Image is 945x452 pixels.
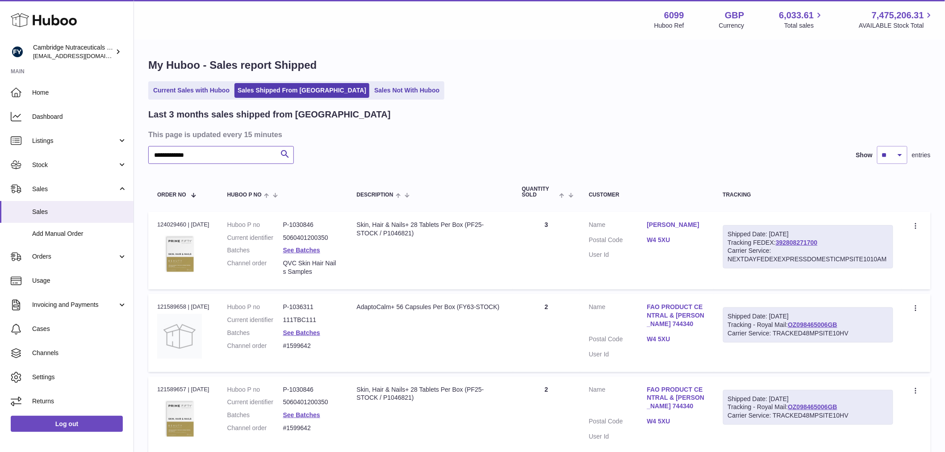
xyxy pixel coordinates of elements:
span: Cases [32,325,127,333]
div: 121589657 | [DATE] [157,385,209,393]
div: Shipped Date: [DATE] [728,395,888,403]
div: Currency [719,21,744,30]
dd: #1599642 [283,342,339,350]
dt: Batches [227,246,283,255]
a: See Batches [283,247,320,254]
a: 6,033.61 Total sales [779,9,824,30]
span: Add Manual Order [32,230,127,238]
dt: Name [589,385,647,413]
div: Shipped Date: [DATE] [728,230,888,239]
strong: 6099 [664,9,684,21]
dt: Current identifier [227,234,283,242]
span: Orders [32,252,117,261]
dd: P-1030846 [283,221,339,229]
span: Dashboard [32,113,127,121]
div: Customer [589,192,705,198]
a: OZ098465006GB [788,321,837,328]
img: $_57.JPG [157,396,202,441]
dd: QVC Skin Hair Nails Samples [283,259,339,276]
dt: Current identifier [227,398,283,406]
dt: Batches [227,411,283,419]
a: See Batches [283,411,320,419]
a: 392808271700 [776,239,817,246]
a: Sales Shipped From [GEOGRAPHIC_DATA] [234,83,369,98]
img: huboo@camnutra.com [11,45,24,59]
div: Carrier Service: TRACKED48MPSITE10HV [728,411,888,420]
h1: My Huboo - Sales report Shipped [148,58,931,72]
span: Sales [32,185,117,193]
span: Usage [32,276,127,285]
a: W4 5XU [647,417,705,426]
a: W4 5XU [647,236,705,244]
td: 3 [513,212,580,289]
a: 7,475,206.31 AVAILABLE Stock Total [859,9,934,30]
div: 121589658 | [DATE] [157,303,209,311]
a: OZ098465006GB [788,403,837,410]
span: Listings [32,137,117,145]
label: Show [856,151,873,159]
dt: Channel order [227,342,283,350]
dt: Postal Code [589,236,647,247]
span: Home [32,88,127,97]
div: AdaptoCalm+ 56 Capsules Per Box (FY63-STOCK) [357,303,504,311]
dd: 111TBC111 [283,316,339,324]
span: Quantity Sold [522,186,557,198]
dt: User Id [589,432,647,441]
dt: Batches [227,329,283,337]
dd: P-1036311 [283,303,339,311]
img: $_57.JPG [157,231,202,276]
strong: GBP [725,9,744,21]
div: Tracking - Royal Mail: [723,307,893,343]
dt: Huboo P no [227,385,283,394]
dt: Name [589,221,647,231]
dd: #1599642 [283,424,339,432]
span: Sales [32,208,127,216]
span: [EMAIL_ADDRESS][DOMAIN_NAME] [33,52,131,59]
dt: Huboo P no [227,303,283,311]
img: no-photo.jpg [157,314,202,359]
dt: Huboo P no [227,221,283,229]
div: Huboo Ref [654,21,684,30]
div: Tracking - Royal Mail: [723,390,893,425]
span: 6,033.61 [779,9,814,21]
a: Sales Not With Huboo [371,83,443,98]
span: entries [912,151,931,159]
dt: Postal Code [589,417,647,428]
dd: 5060401200350 [283,398,339,406]
dt: Channel order [227,259,283,276]
span: Total sales [784,21,824,30]
dt: Channel order [227,424,283,432]
div: Skin, Hair & Nails+ 28 Tablets Per Box (PF25-STOCK / P1046821) [357,385,504,402]
h2: Last 3 months sales shipped from [GEOGRAPHIC_DATA] [148,109,391,121]
span: Stock [32,161,117,169]
dd: P-1030846 [283,385,339,394]
span: Channels [32,349,127,357]
a: FAO PRODUCT CENTRAL & [PERSON_NAME] 744340 [647,303,705,328]
a: See Batches [283,329,320,336]
dt: Current identifier [227,316,283,324]
div: Tracking FEDEX: [723,225,893,269]
div: Carrier Service: NEXTDAYFEDEXEXPRESSDOMESTICMPSITE1010AM [728,247,888,264]
div: Shipped Date: [DATE] [728,312,888,321]
dt: User Id [589,251,647,259]
dd: 5060401200350 [283,234,339,242]
dt: Name [589,303,647,331]
span: 7,475,206.31 [872,9,924,21]
a: [PERSON_NAME] [647,221,705,229]
td: 2 [513,294,580,372]
a: Current Sales with Huboo [150,83,233,98]
div: Carrier Service: TRACKED48MPSITE10HV [728,329,888,338]
a: W4 5XU [647,335,705,343]
div: Skin, Hair & Nails+ 28 Tablets Per Box (PF25-STOCK / P1046821) [357,221,504,238]
span: Huboo P no [227,192,262,198]
h3: This page is updated every 15 minutes [148,130,928,139]
span: Settings [32,373,127,381]
span: Invoicing and Payments [32,301,117,309]
div: Tracking [723,192,893,198]
div: 124029460 | [DATE] [157,221,209,229]
dt: User Id [589,350,647,359]
a: Log out [11,416,123,432]
div: Cambridge Nutraceuticals Ltd [33,43,113,60]
span: AVAILABLE Stock Total [859,21,934,30]
span: Order No [157,192,186,198]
